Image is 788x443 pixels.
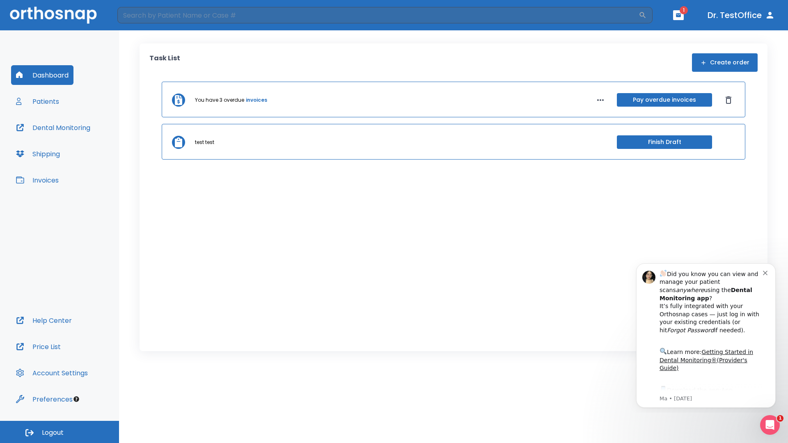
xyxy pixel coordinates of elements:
[722,94,735,107] button: Dismiss
[11,118,95,137] button: Dental Monitoring
[10,7,97,23] img: Orthosnap
[680,6,688,14] span: 1
[617,93,712,107] button: Pay overdue invoices
[11,65,73,85] button: Dashboard
[195,139,214,146] p: test test
[760,415,780,435] iframe: Intercom live chat
[117,7,639,23] input: Search by Patient Name or Case #
[617,135,712,149] button: Finish Draft
[11,337,66,356] button: Price List
[11,311,77,330] button: Help Center
[195,96,244,104] p: You have 3 overdue
[11,170,64,190] button: Invoices
[42,428,64,437] span: Logout
[149,53,180,72] p: Task List
[704,8,778,23] button: Dr. TestOffice
[777,415,783,422] span: 1
[246,96,267,104] a: invoices
[11,363,93,383] button: Account Settings
[73,395,80,403] div: Tooltip anchor
[36,139,139,146] p: Message from Ma, sent 5w ago
[11,91,64,111] button: Patients
[36,129,139,171] div: Download the app: | ​ Let us know if you need help getting started!
[692,53,758,72] button: Create order
[624,256,788,413] iframe: Intercom notifications message
[36,131,109,146] a: App Store
[11,389,78,409] button: Preferences
[11,144,65,164] button: Shipping
[139,13,146,19] button: Dismiss notification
